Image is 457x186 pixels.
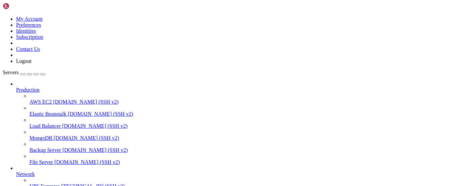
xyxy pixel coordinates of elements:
[29,99,52,105] span: AWS EC2
[68,111,133,117] span: [DOMAIN_NAME] (SSH v2)
[62,123,128,129] span: [DOMAIN_NAME] (SSH v2)
[29,147,454,153] a: Backup Server [DOMAIN_NAME] (SSH v2)
[29,135,52,141] span: MongoDB
[3,3,41,9] img: Shellngn
[16,22,41,28] a: Preferences
[29,153,454,165] li: File Server [DOMAIN_NAME] (SSH v2)
[54,135,119,141] span: [DOMAIN_NAME] (SSH v2)
[29,99,454,105] a: AWS EC2 [DOMAIN_NAME] (SSH v2)
[16,171,35,177] span: Network
[29,93,454,105] li: AWS EC2 [DOMAIN_NAME] (SSH v2)
[53,99,119,105] span: [DOMAIN_NAME] (SSH v2)
[29,117,454,129] li: Load Balancer [DOMAIN_NAME] (SSH v2)
[29,159,53,165] span: File Server
[29,105,454,117] li: Elastic Beanstalk [DOMAIN_NAME] (SSH v2)
[55,159,120,165] span: [DOMAIN_NAME] (SSH v2)
[3,70,45,75] a: Servers
[29,111,67,117] span: Elastic Beanstalk
[29,111,454,117] a: Elastic Beanstalk [DOMAIN_NAME] (SSH v2)
[16,34,43,40] a: Subscription
[63,147,128,153] span: [DOMAIN_NAME] (SSH v2)
[16,87,39,93] span: Production
[3,70,19,75] span: Servers
[29,135,454,141] a: MongoDB [DOMAIN_NAME] (SSH v2)
[16,171,454,177] a: Network
[29,159,454,165] a: File Server [DOMAIN_NAME] (SSH v2)
[29,129,454,141] li: MongoDB [DOMAIN_NAME] (SSH v2)
[16,81,454,165] li: Production
[16,28,36,34] a: Identities
[29,141,454,153] li: Backup Server [DOMAIN_NAME] (SSH v2)
[29,147,61,153] span: Backup Server
[16,58,31,64] a: Logout
[29,123,61,129] span: Load Balancer
[16,46,40,52] a: Contact Us
[16,16,43,22] a: My Account
[29,123,454,129] a: Load Balancer [DOMAIN_NAME] (SSH v2)
[16,87,454,93] a: Production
